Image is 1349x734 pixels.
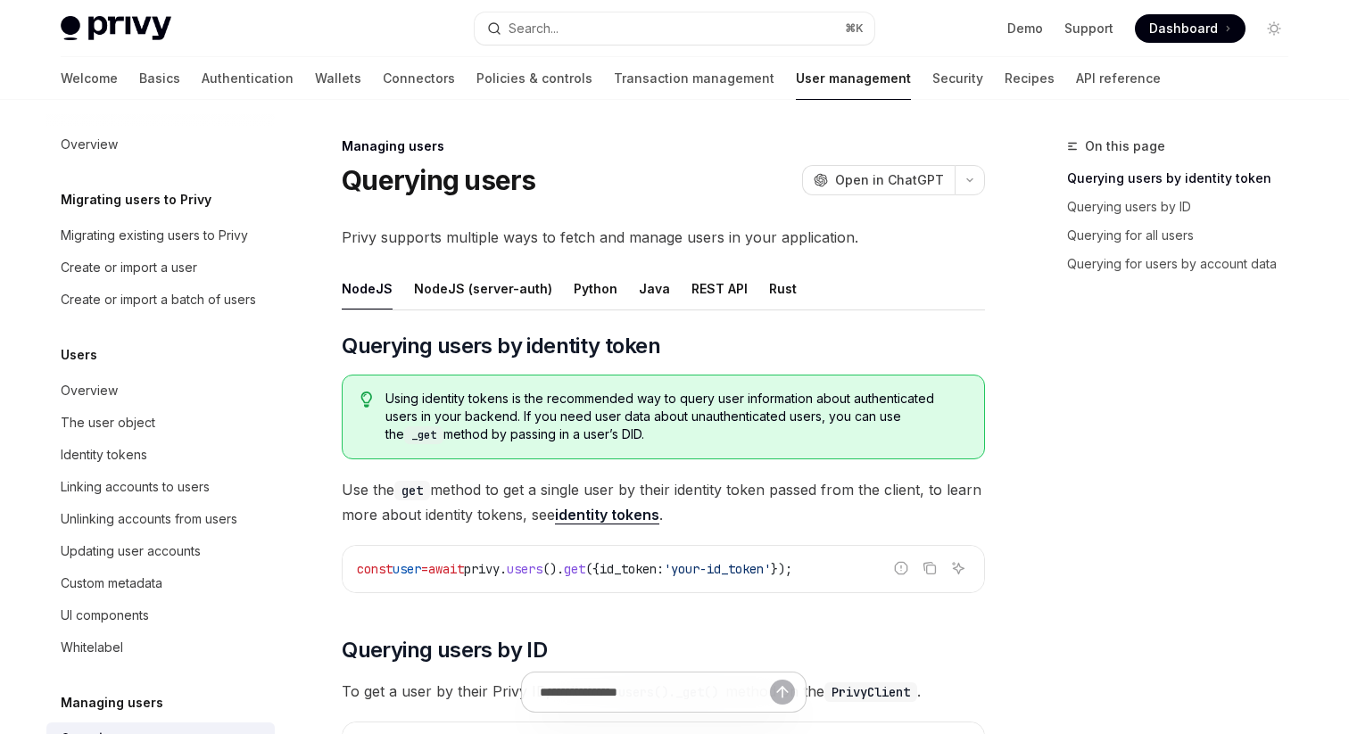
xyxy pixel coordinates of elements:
a: Querying for users by account data [1067,250,1303,278]
a: Security [932,57,983,100]
span: (). [542,561,564,577]
a: API reference [1076,57,1161,100]
div: Search... [509,18,559,39]
div: Create or import a user [61,257,197,278]
button: Open in ChatGPT [802,165,955,195]
a: identity tokens [555,506,659,524]
svg: Tip [360,392,373,408]
button: Report incorrect code [890,557,913,580]
span: On this page [1085,136,1165,157]
a: Wallets [315,57,361,100]
a: Unlinking accounts from users [46,503,275,535]
h1: Querying users [342,164,536,196]
a: Overview [46,375,275,407]
span: get [564,561,585,577]
button: Rust [769,268,797,309]
button: Toggle dark mode [1260,14,1288,43]
button: Open search [475,12,874,45]
a: The user object [46,407,275,439]
span: privy [464,561,500,577]
span: Open in ChatGPT [835,171,944,189]
div: Create or import a batch of users [61,289,256,310]
div: Whitelabel [61,637,123,658]
div: Unlinking accounts from users [61,508,237,530]
span: . [500,561,507,577]
a: Demo [1007,20,1043,37]
div: Overview [61,380,118,401]
a: Whitelabel [46,631,275,664]
a: UI components [46,599,275,631]
span: Querying users by ID [342,636,547,664]
span: Dashboard [1149,20,1218,37]
div: Custom metadata [61,573,162,594]
span: Using identity tokens is the recommended way to query user information about authenticated users ... [385,390,966,444]
a: Connectors [383,57,455,100]
div: Migrating existing users to Privy [61,225,248,246]
a: Identity tokens [46,439,275,471]
span: user [393,561,421,577]
span: }); [771,561,792,577]
button: NodeJS (server-auth) [414,268,552,309]
span: users [507,561,542,577]
a: Create or import a user [46,252,275,284]
span: Use the method to get a single user by their identity token passed from the client, to learn more... [342,477,985,527]
a: Querying for all users [1067,221,1303,250]
a: Linking accounts to users [46,471,275,503]
a: Custom metadata [46,567,275,599]
a: Overview [46,128,275,161]
div: Linking accounts to users [61,476,210,498]
code: _get [404,426,443,444]
span: await [428,561,464,577]
a: Dashboard [1135,14,1246,43]
div: UI components [61,605,149,626]
img: light logo [61,16,171,41]
a: Querying users by identity token [1067,164,1303,193]
button: REST API [691,268,748,309]
span: id_token: [600,561,664,577]
a: Create or import a batch of users [46,284,275,316]
span: Privy supports multiple ways to fetch and manage users in your application. [342,225,985,250]
a: Querying users by ID [1067,193,1303,221]
button: Python [574,268,617,309]
a: Recipes [1005,57,1055,100]
a: Transaction management [614,57,774,100]
button: NodeJS [342,268,393,309]
a: Support [1064,20,1113,37]
a: Welcome [61,57,118,100]
a: User management [796,57,911,100]
span: 'your-id_token' [664,561,771,577]
input: Ask a question... [540,672,770,712]
div: Overview [61,134,118,155]
button: Ask AI [947,557,970,580]
div: The user object [61,412,155,433]
span: ({ [585,561,600,577]
h5: Managing users [61,692,163,713]
span: = [421,561,428,577]
span: ⌘ K [845,21,864,36]
a: Basics [139,57,180,100]
span: Querying users by identity token [342,332,660,360]
code: get [394,481,430,500]
div: Managing users [342,137,985,155]
h5: Users [61,344,97,366]
div: Identity tokens [61,444,147,466]
span: const [357,561,393,577]
a: Updating user accounts [46,535,275,567]
a: Authentication [202,57,294,100]
button: Send message [770,680,795,705]
a: Migrating existing users to Privy [46,219,275,252]
h5: Migrating users to Privy [61,189,211,210]
button: Copy the contents from the code block [918,557,941,580]
div: Updating user accounts [61,540,201,562]
a: Policies & controls [476,57,592,100]
button: Java [639,268,670,309]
